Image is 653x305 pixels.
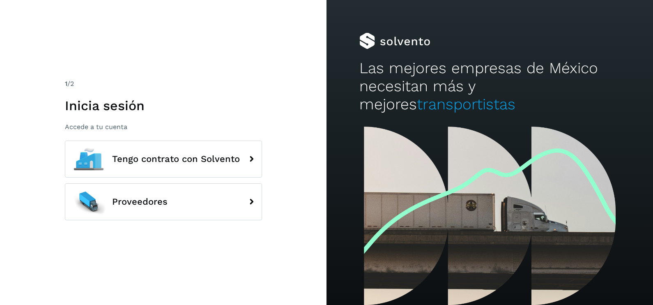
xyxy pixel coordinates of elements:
span: transportistas [417,95,515,113]
p: Accede a tu cuenta [65,123,262,131]
h1: Inicia sesión [65,98,262,113]
button: Proveedores [65,183,262,220]
div: /2 [65,79,262,89]
h2: Las mejores empresas de México necesitan más y mejores [359,59,621,114]
span: Proveedores [112,197,168,207]
span: Tengo contrato con Solvento [112,154,240,164]
span: 1 [65,80,67,88]
button: Tengo contrato con Solvento [65,141,262,178]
